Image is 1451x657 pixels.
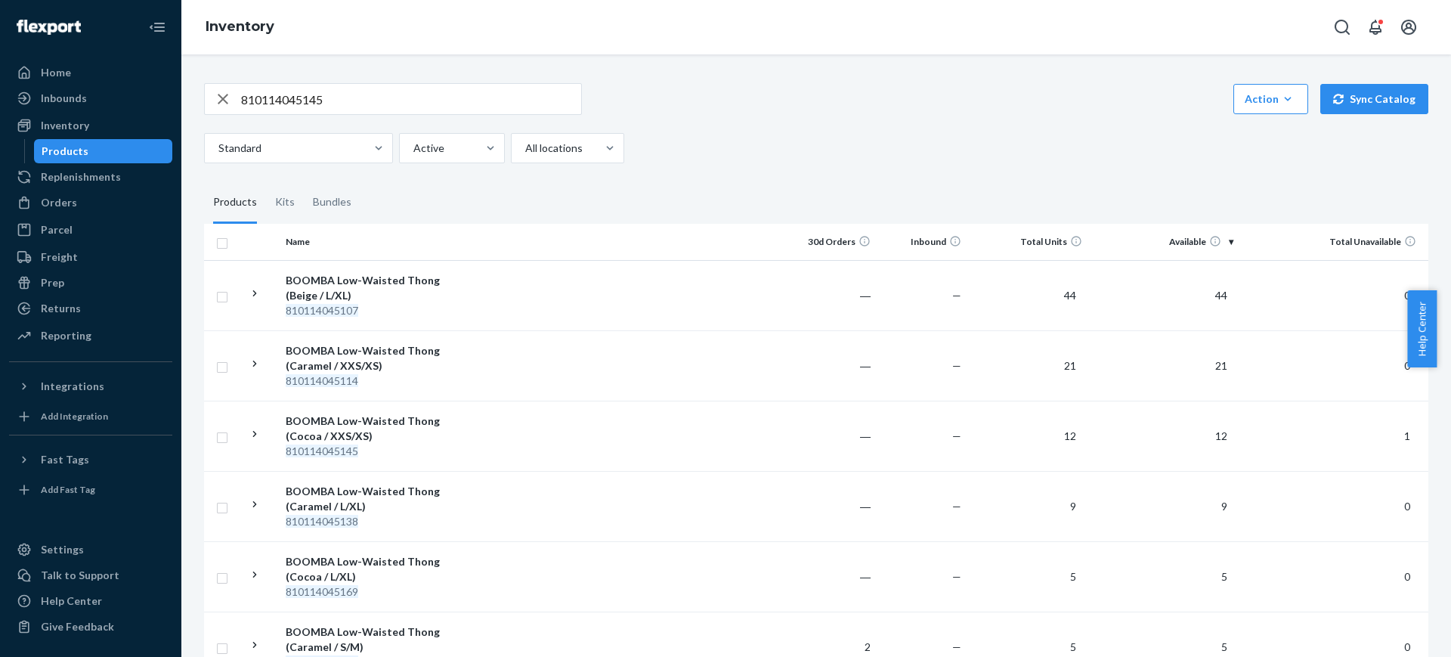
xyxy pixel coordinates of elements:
[41,328,91,343] div: Reporting
[41,483,95,496] div: Add Fast Tag
[9,245,172,269] a: Freight
[286,515,358,528] em: 810114045138
[17,20,81,35] img: Flexport logo
[524,141,525,156] input: All locations
[952,500,961,513] span: —
[313,181,351,224] div: Bundles
[286,484,444,514] div: BOOMBA Low-Waisted Thong (Caramel / L/XL)
[241,84,581,114] input: Search inventory by name or sku
[9,589,172,613] a: Help Center
[786,401,877,471] td: ―
[1394,12,1424,42] button: Open account menu
[41,593,102,609] div: Help Center
[952,570,961,583] span: —
[1327,12,1357,42] button: Open Search Box
[286,554,444,584] div: BOOMBA Low-Waisted Thong (Cocoa / L/XL)
[877,224,967,260] th: Inbound
[1215,570,1233,583] span: 5
[9,404,172,429] a: Add Integration
[9,615,172,639] button: Give Feedback
[9,113,172,138] a: Inventory
[9,271,172,295] a: Prep
[34,139,173,163] a: Products
[41,452,89,467] div: Fast Tags
[9,374,172,398] button: Integrations
[786,541,877,612] td: ―
[1407,290,1437,367] button: Help Center
[9,563,172,587] a: Talk to Support
[41,619,114,634] div: Give Feedback
[1064,640,1082,653] span: 5
[41,169,121,184] div: Replenishments
[1320,84,1428,114] button: Sync Catalog
[1398,640,1416,653] span: 0
[142,12,172,42] button: Close Navigation
[1209,289,1233,302] span: 44
[1209,359,1233,372] span: 21
[217,141,218,156] input: Standard
[1398,429,1416,442] span: 1
[1215,500,1233,513] span: 9
[952,359,961,372] span: —
[41,222,73,237] div: Parcel
[41,249,78,265] div: Freight
[786,224,877,260] th: 30d Orders
[1360,12,1391,42] button: Open notifications
[1215,640,1233,653] span: 5
[9,296,172,321] a: Returns
[41,275,64,290] div: Prep
[1058,289,1082,302] span: 44
[286,273,444,303] div: BOOMBA Low-Waisted Thong (Beige / L/XL)
[9,191,172,215] a: Orders
[286,304,358,317] em: 810114045107
[193,5,286,49] ol: breadcrumbs
[42,144,88,159] div: Products
[41,65,71,80] div: Home
[1245,91,1297,107] div: Action
[9,165,172,189] a: Replenishments
[41,379,104,394] div: Integrations
[41,118,89,133] div: Inventory
[1239,224,1428,260] th: Total Unavailable
[1398,570,1416,583] span: 0
[1064,570,1082,583] span: 5
[9,60,172,85] a: Home
[1398,500,1416,513] span: 0
[9,218,172,242] a: Parcel
[280,224,450,260] th: Name
[1398,359,1416,372] span: 0
[206,18,274,35] a: Inventory
[1088,224,1239,260] th: Available
[952,429,961,442] span: —
[41,195,77,210] div: Orders
[9,324,172,348] a: Reporting
[1058,359,1082,372] span: 21
[786,330,877,401] td: ―
[286,343,444,373] div: BOOMBA Low-Waisted Thong (Caramel / XXS/XS)
[286,445,358,457] em: 810114045145
[786,471,877,541] td: ―
[286,585,358,598] em: 810114045169
[41,301,81,316] div: Returns
[286,624,444,655] div: BOOMBA Low-Waisted Thong (Caramel / S/M)
[41,542,84,557] div: Settings
[412,141,413,156] input: Active
[9,538,172,562] a: Settings
[1064,500,1082,513] span: 9
[952,289,961,302] span: —
[1209,429,1233,442] span: 12
[41,91,87,106] div: Inbounds
[786,260,877,330] td: ―
[1058,429,1082,442] span: 12
[9,478,172,502] a: Add Fast Tag
[9,86,172,110] a: Inbounds
[967,224,1088,260] th: Total Units
[275,181,295,224] div: Kits
[1233,84,1308,114] button: Action
[213,181,257,224] div: Products
[41,568,119,583] div: Talk to Support
[9,448,172,472] button: Fast Tags
[286,374,358,387] em: 810114045114
[952,640,961,653] span: —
